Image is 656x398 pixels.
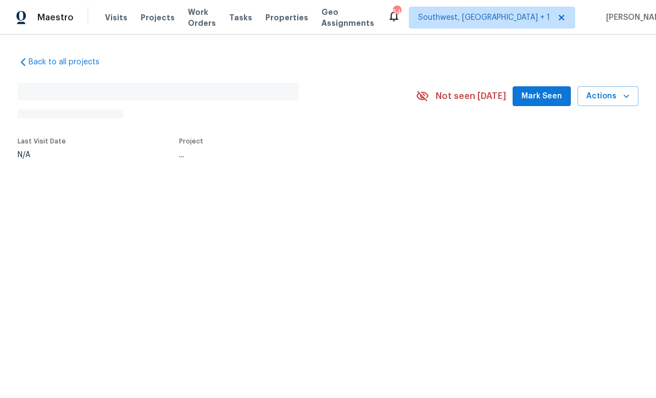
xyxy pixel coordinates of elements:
[521,90,562,103] span: Mark Seen
[586,90,630,103] span: Actions
[18,57,123,68] a: Back to all projects
[321,7,374,29] span: Geo Assignments
[18,138,66,145] span: Last Visit Date
[513,86,571,107] button: Mark Seen
[37,12,74,23] span: Maestro
[418,12,550,23] span: Southwest, [GEOGRAPHIC_DATA] + 1
[577,86,638,107] button: Actions
[436,91,506,102] span: Not seen [DATE]
[141,12,175,23] span: Projects
[188,7,216,29] span: Work Orders
[393,7,401,18] div: 54
[179,138,203,145] span: Project
[18,151,66,159] div: N/A
[105,12,127,23] span: Visits
[265,12,308,23] span: Properties
[179,151,390,159] div: ...
[229,14,252,21] span: Tasks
